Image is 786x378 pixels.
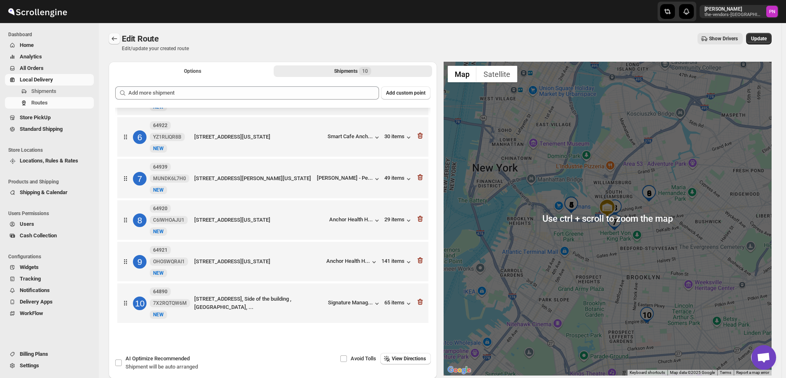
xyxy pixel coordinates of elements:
span: NEW [153,187,164,193]
div: Anchor Health H... [326,258,370,264]
span: Locations, Rules & Rates [20,158,78,164]
a: Report a map error [736,370,769,375]
button: Locations, Rules & Rates [5,155,94,167]
button: Smart Cafe Anch... [328,133,381,141]
button: 30 items [384,133,413,141]
button: 141 items [381,258,413,266]
span: Notifications [20,287,50,293]
div: Open chat [751,345,776,370]
button: 65 items [384,299,413,308]
button: Anchor Health H... [326,258,378,266]
div: Shipments [334,67,371,75]
button: Add custom point [381,86,430,100]
div: 964921OHOSWQRAI1NEW[STREET_ADDRESS][US_STATE]Anchor Health H...141 items [117,242,428,281]
div: Selected Shipments [109,80,437,330]
div: 7 [606,214,623,230]
div: 8 [133,213,147,227]
div: 664922YZ1RLIQR8BNEW[STREET_ADDRESS][US_STATE]Smart Cafe Anch...30 items [117,117,428,157]
button: Shipping & Calendar [5,187,94,198]
button: Settings [5,360,94,371]
button: User menu [700,5,779,18]
span: Shipment will be auto arranged [126,364,198,370]
div: 6 [133,130,147,144]
span: Standard Shipping [20,126,63,132]
div: 764939MUNDK6L7H0NEW[STREET_ADDRESS][PERSON_NAME][US_STATE][PERSON_NAME] - Pe...49 items [117,159,428,198]
div: [STREET_ADDRESS][US_STATE] [194,133,324,141]
span: Map data ©2025 Google [670,370,715,375]
text: PN [769,9,775,14]
button: All Orders [5,63,94,74]
div: Anchor Health H... [329,216,373,223]
button: Signature Manag... [328,299,381,308]
img: Google [446,365,473,376]
input: Add more shipment [128,86,379,100]
button: View Directions [380,353,431,364]
span: Widgets [20,264,39,270]
a: Open this area in Google Maps (opens a new window) [446,365,473,376]
button: Delivery Apps [5,296,94,308]
span: Update [751,35,767,42]
span: Shipping & Calendar [20,189,67,195]
span: Store Locations [8,147,95,153]
button: Keyboard shortcuts [630,370,665,376]
button: Widgets [5,262,94,273]
div: 9 [133,255,147,269]
span: Home [20,42,34,48]
span: Dashboard [8,31,95,38]
button: WorkFlow [5,308,94,319]
button: Selected Shipments [274,65,432,77]
span: Edit Route [122,34,159,44]
span: 10 [362,68,368,74]
span: Store PickUp [20,114,51,121]
b: 64921 [153,247,167,253]
button: Anchor Health H... [329,216,381,225]
p: Edit/update your created route [122,45,189,52]
button: Tracking [5,273,94,285]
div: [STREET_ADDRESS], Side of the building , [GEOGRAPHIC_DATA], ... [194,295,325,311]
span: 7X2RQTQW6M [153,300,187,306]
div: 29 items [384,216,413,225]
span: Recommended [154,355,190,362]
span: C6IWHOAJU1 [153,217,184,223]
span: All Orders [20,65,44,71]
span: Settings [20,362,39,369]
span: Avoid Tolls [351,355,376,362]
span: Products and Shipping [8,179,95,185]
img: ScrollEngine [7,1,68,22]
div: Smart Cafe Anch... [328,133,373,139]
button: 49 items [384,175,413,183]
span: NEW [153,312,164,318]
span: Add custom point [386,90,426,96]
div: 9 [641,185,657,202]
button: Routes [5,97,94,109]
b: 64920 [153,206,167,211]
span: MUNDK6L7H0 [153,175,186,182]
button: Map camera controls [751,349,767,366]
b: 64939 [153,164,167,170]
button: Notifications [5,285,94,296]
button: Routes [109,33,120,44]
span: View Directions [392,355,426,362]
div: [STREET_ADDRESS][US_STATE] [194,257,323,266]
span: Configurations [8,253,95,260]
button: Show street map [448,66,477,82]
span: Tracking [20,276,41,282]
b: 64922 [153,123,167,128]
span: AI Optimize [126,355,190,362]
div: 864920C6IWHOAJU1NEW[STREET_ADDRESS][US_STATE]Anchor Health H...29 items [117,200,428,240]
div: 5 [563,197,579,213]
span: Routes [31,100,48,106]
span: Pramod Nair [766,6,778,17]
button: Cash Collection [5,230,94,241]
div: [PERSON_NAME] - Pe... [317,175,373,181]
span: Billing Plans [20,351,48,357]
span: NEW [153,229,164,234]
div: 10 [639,307,655,323]
p: the-vendors-[GEOGRAPHIC_DATA] [705,12,763,17]
div: Signature Manag... [328,299,373,306]
p: [PERSON_NAME] [705,6,763,12]
span: Users Permissions [8,210,95,217]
